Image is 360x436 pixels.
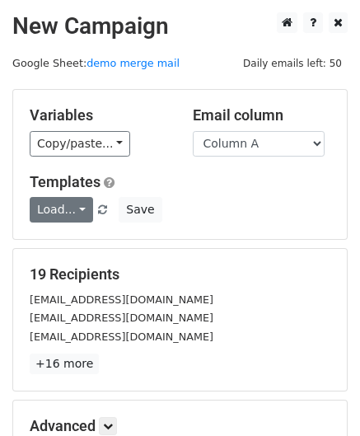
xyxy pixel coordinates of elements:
h5: Variables [30,106,168,124]
small: [EMAIL_ADDRESS][DOMAIN_NAME] [30,293,213,306]
a: Templates [30,173,101,190]
button: Save [119,197,161,223]
small: [EMAIL_ADDRESS][DOMAIN_NAME] [30,312,213,324]
small: Google Sheet: [12,57,180,69]
h5: Advanced [30,417,330,435]
a: demo merge mail [86,57,180,69]
h2: New Campaign [12,12,348,40]
h5: 19 Recipients [30,265,330,284]
a: +16 more [30,354,99,374]
a: Copy/paste... [30,131,130,157]
small: [EMAIL_ADDRESS][DOMAIN_NAME] [30,331,213,343]
iframe: Chat Widget [278,357,360,436]
span: Daily emails left: 50 [237,54,348,73]
a: Daily emails left: 50 [237,57,348,69]
h5: Email column [193,106,331,124]
a: Load... [30,197,93,223]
